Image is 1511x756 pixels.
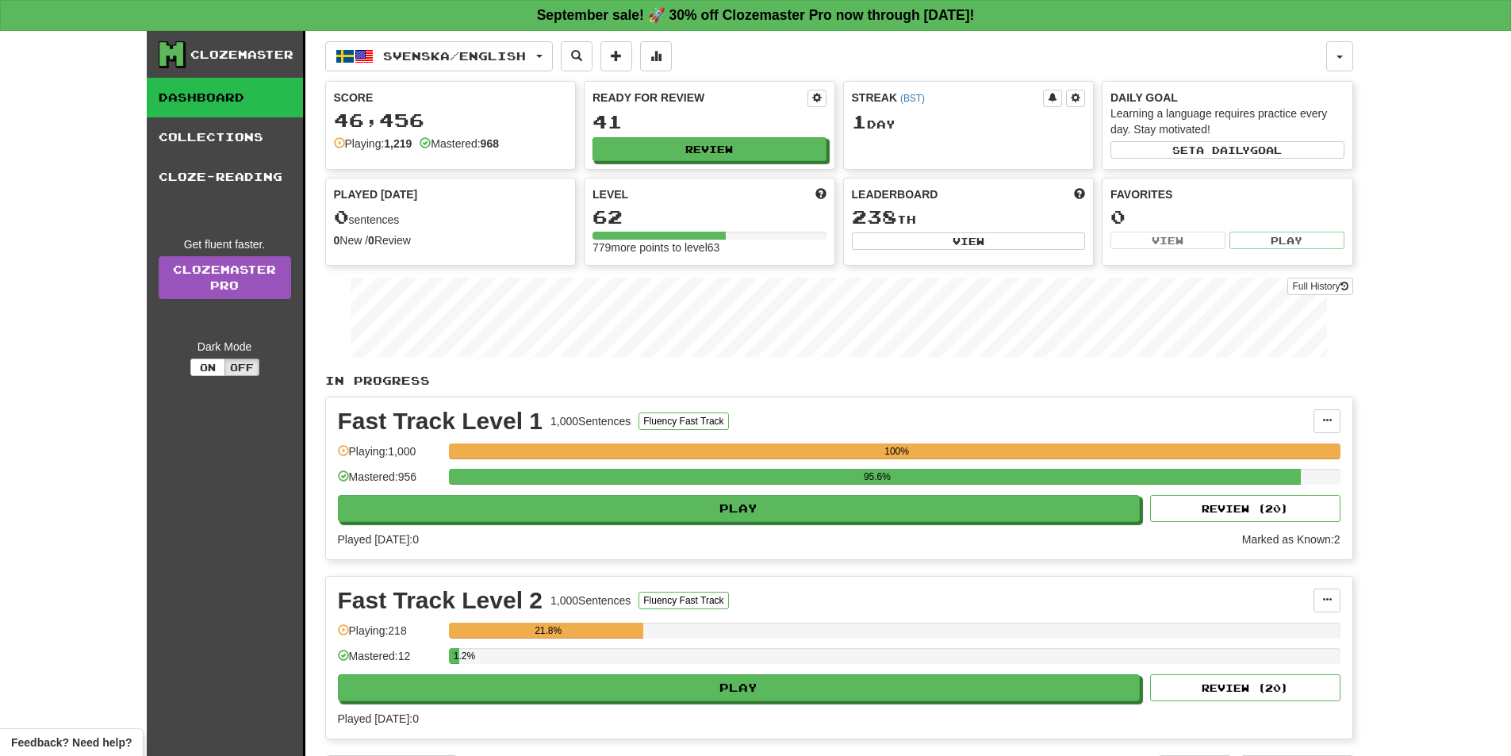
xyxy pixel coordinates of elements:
[334,205,349,228] span: 0
[384,137,412,150] strong: 1,219
[338,623,441,649] div: Playing: 218
[334,186,418,202] span: Played [DATE]
[338,674,1141,701] button: Play
[334,234,340,247] strong: 0
[593,90,807,106] div: Ready for Review
[338,443,441,470] div: Playing: 1,000
[852,90,1044,106] div: Streak
[147,78,303,117] a: Dashboard
[338,495,1141,522] button: Play
[639,592,728,609] button: Fluency Fast Track
[900,93,925,104] a: (BST)
[852,207,1086,228] div: th
[338,533,419,546] span: Played [DATE]: 0
[1110,141,1344,159] button: Seta dailygoal
[481,137,499,150] strong: 968
[550,593,631,608] div: 1,000 Sentences
[1110,207,1344,227] div: 0
[147,117,303,157] a: Collections
[815,186,826,202] span: Score more points to level up
[338,469,441,495] div: Mastered: 956
[852,110,867,132] span: 1
[454,469,1301,485] div: 95.6%
[600,41,632,71] button: Add sentence to collection
[1110,106,1344,137] div: Learning a language requires practice every day. Stay motivated!
[224,359,259,376] button: Off
[1110,186,1344,202] div: Favorites
[190,359,225,376] button: On
[1196,144,1250,155] span: a daily
[11,735,132,750] span: Open feedback widget
[334,110,568,130] div: 46,456
[1242,532,1340,547] div: Marked as Known: 2
[852,186,938,202] span: Leaderboard
[593,186,628,202] span: Level
[454,648,459,664] div: 1.2%
[852,205,897,228] span: 238
[338,409,543,433] div: Fast Track Level 1
[325,41,553,71] button: Svenska/English
[454,443,1340,459] div: 100%
[325,373,1353,389] p: In Progress
[593,240,826,255] div: 779 more points to level 63
[454,623,643,639] div: 21.8%
[639,413,728,430] button: Fluency Fast Track
[147,157,303,197] a: Cloze-Reading
[159,236,291,252] div: Get fluent faster.
[1287,278,1352,295] button: Full History
[1110,90,1344,106] div: Daily Goal
[334,136,412,152] div: Playing:
[852,232,1086,250] button: View
[420,136,499,152] div: Mastered:
[334,90,568,106] div: Score
[640,41,672,71] button: More stats
[338,589,543,612] div: Fast Track Level 2
[537,7,975,23] strong: September sale! 🚀 30% off Clozemaster Pro now through [DATE]!
[1074,186,1085,202] span: This week in points, UTC
[338,648,441,674] div: Mastered: 12
[334,207,568,228] div: sentences
[1150,495,1340,522] button: Review (20)
[852,112,1086,132] div: Day
[338,712,419,725] span: Played [DATE]: 0
[159,256,291,299] a: ClozemasterPro
[561,41,593,71] button: Search sentences
[1229,232,1344,249] button: Play
[550,413,631,429] div: 1,000 Sentences
[593,207,826,227] div: 62
[593,112,826,132] div: 41
[1150,674,1340,701] button: Review (20)
[593,137,826,161] button: Review
[159,339,291,355] div: Dark Mode
[383,49,526,63] span: Svenska / English
[334,232,568,248] div: New / Review
[1110,232,1225,249] button: View
[368,234,374,247] strong: 0
[190,47,293,63] div: Clozemaster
